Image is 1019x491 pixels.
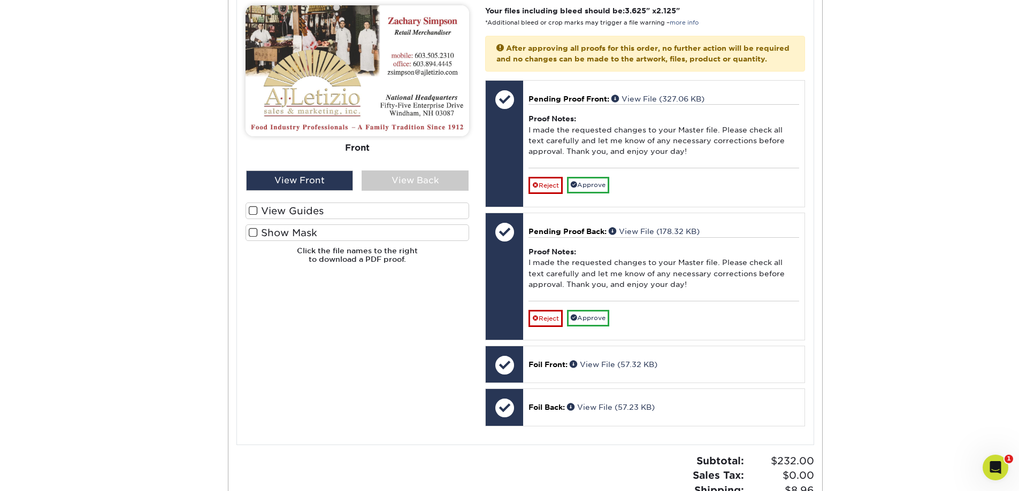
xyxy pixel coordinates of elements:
[611,95,704,103] a: View File (327.06 KB)
[528,247,576,256] strong: Proof Notes:
[362,170,469,191] div: View Back
[983,455,1008,480] iframe: Intercom live chat
[693,469,744,481] strong: Sales Tax:
[747,454,814,469] span: $232.00
[747,468,814,483] span: $0.00
[528,403,565,411] span: Foil Back:
[567,177,609,193] a: Approve
[609,227,700,236] a: View File (178.32 KB)
[670,19,699,26] a: more info
[485,19,699,26] small: *Additional bleed or crop marks may trigger a file warning –
[528,360,568,369] span: Foil Front:
[656,6,676,15] span: 2.125
[528,227,607,236] span: Pending Proof Back:
[625,6,646,15] span: 3.625
[528,114,576,123] strong: Proof Notes:
[528,310,563,327] a: Reject
[528,104,799,168] div: I made the requested changes to your Master file. Please check all text carefully and let me know...
[246,136,469,160] div: Front
[246,246,469,272] h6: Click the file names to the right to download a PDF proof.
[246,224,469,241] label: Show Mask
[528,177,563,194] a: Reject
[570,360,657,369] a: View File (57.32 KB)
[246,170,353,191] div: View Front
[485,6,680,15] strong: Your files including bleed should be: " x "
[567,310,609,326] a: Approve
[496,44,790,63] strong: After approving all proofs for this order, no further action will be required and no changes can ...
[1005,455,1013,463] span: 1
[246,202,469,219] label: View Guides
[528,237,799,301] div: I made the requested changes to your Master file. Please check all text carefully and let me know...
[528,95,609,103] span: Pending Proof Front:
[696,455,744,466] strong: Subtotal:
[567,403,655,411] a: View File (57.23 KB)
